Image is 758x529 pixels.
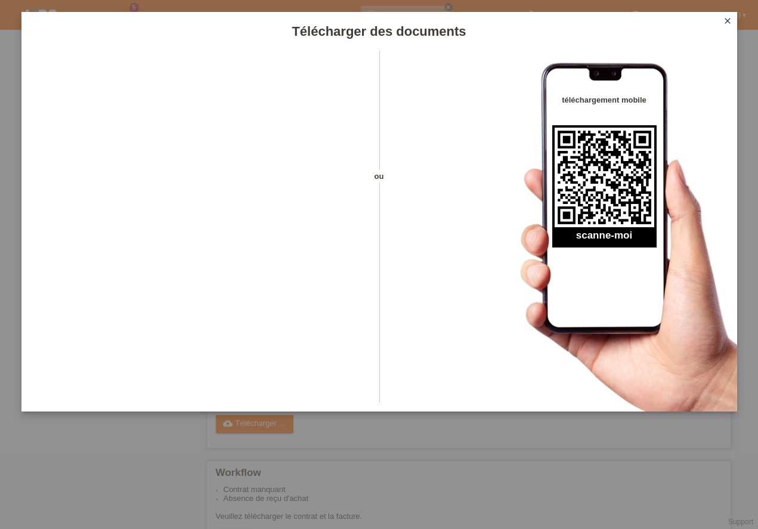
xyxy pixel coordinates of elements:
a: close [720,15,735,29]
h4: téléchargement mobile [552,95,657,104]
span: ou [358,170,400,182]
iframe: Upload [39,81,358,379]
h2: scanne-moi [552,230,657,248]
i: close [723,16,732,26]
h1: Télécharger des documents [21,24,737,39]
